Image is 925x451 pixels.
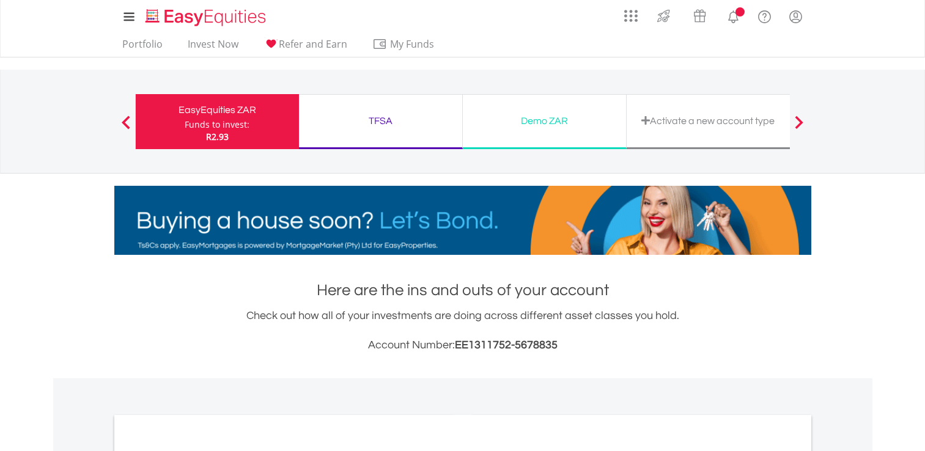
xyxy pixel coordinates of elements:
img: grid-menu-icon.svg [624,9,638,23]
div: Check out how all of your investments are doing across different asset classes you hold. [114,307,811,354]
a: My Profile [780,3,811,30]
h3: Account Number: [114,337,811,354]
div: Funds to invest: [185,119,249,131]
span: My Funds [372,36,452,52]
span: R2.93 [206,131,229,142]
div: EasyEquities ZAR [143,101,292,119]
span: EE1311752-5678835 [455,339,558,351]
a: AppsGrid [616,3,646,23]
span: Refer and Earn [279,37,347,51]
img: vouchers-v2.svg [690,6,710,26]
div: Activate a new account type [634,112,783,130]
div: Demo ZAR [470,112,619,130]
img: EasyEquities_Logo.png [143,7,271,28]
a: Home page [141,3,271,28]
a: FAQ's and Support [749,3,780,28]
a: Invest Now [183,38,243,57]
a: Portfolio [117,38,168,57]
img: thrive-v2.svg [654,6,674,26]
h1: Here are the ins and outs of your account [114,279,811,301]
a: Vouchers [682,3,718,26]
img: EasyMortage Promotion Banner [114,186,811,255]
div: TFSA [306,112,455,130]
a: Notifications [718,3,749,28]
a: Refer and Earn [259,38,352,57]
